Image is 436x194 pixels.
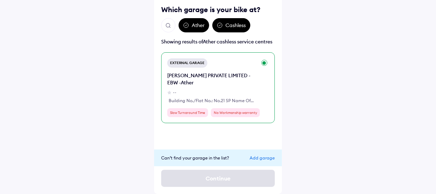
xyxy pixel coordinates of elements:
div: Cashless [212,18,250,32]
div: External Garage [167,58,207,68]
div: Ather [179,18,209,32]
div: Building No./Flat No.: No.21 SP Name Of Premises/Building: [GEOGRAPHIC_DATA]: INDUSTRIAL ESTATE C... [169,98,255,104]
div: Add garage [250,155,275,161]
div: [PERSON_NAME] PRIVATE LIMITED - EBW -Ather [167,72,257,86]
span: Can’t find your garage in the list? [161,155,229,161]
div: -- [173,89,176,96]
img: search.svg [165,22,171,29]
img: star-grey.svg [167,90,171,95]
button: Open search [161,18,175,32]
div: No Workmanship warranty [211,108,260,117]
div: Slow Turnaround Time [167,108,208,117]
div: Which garage is your bike at? [161,5,275,15]
div: Showing results of Ather cashless service centres [161,38,275,45]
